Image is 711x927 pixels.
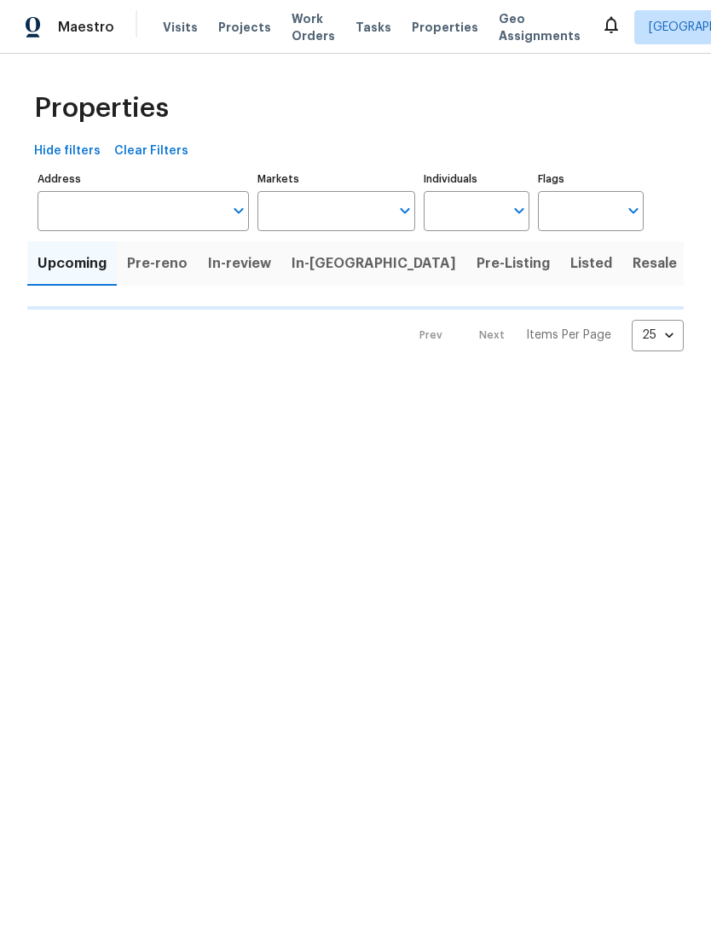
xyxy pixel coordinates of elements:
span: Listed [570,252,612,275]
span: Projects [218,19,271,36]
button: Hide filters [27,136,107,167]
span: Tasks [355,21,391,33]
span: Properties [34,100,169,117]
span: Pre-reno [127,252,188,275]
span: Pre-Listing [477,252,550,275]
button: Open [507,199,531,223]
span: In-[GEOGRAPHIC_DATA] [292,252,456,275]
span: Resale [633,252,677,275]
span: Properties [412,19,478,36]
nav: Pagination Navigation [403,320,684,351]
span: Upcoming [38,252,107,275]
label: Flags [538,174,644,184]
label: Address [38,174,249,184]
span: Hide filters [34,141,101,162]
p: Items Per Page [526,327,611,344]
label: Markets [257,174,416,184]
span: Visits [163,19,198,36]
span: Clear Filters [114,141,188,162]
button: Open [621,199,645,223]
label: Individuals [424,174,529,184]
div: 25 [632,313,684,357]
button: Clear Filters [107,136,195,167]
span: Maestro [58,19,114,36]
span: In-review [208,252,271,275]
button: Open [227,199,251,223]
span: Geo Assignments [499,10,581,44]
button: Open [393,199,417,223]
span: Work Orders [292,10,335,44]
